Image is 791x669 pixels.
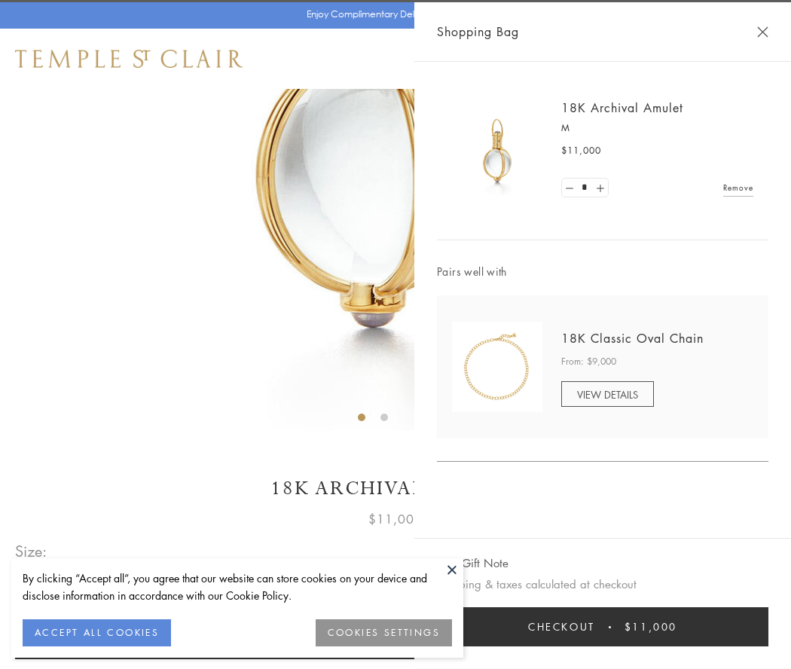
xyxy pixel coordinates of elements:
[757,26,768,38] button: Close Shopping Bag
[368,509,423,529] span: $11,000
[452,322,542,412] img: N88865-OV18
[561,99,683,116] a: 18K Archival Amulet
[723,179,753,196] a: Remove
[23,619,171,646] button: ACCEPT ALL COOKIES
[316,619,452,646] button: COOKIES SETTINGS
[15,539,48,564] span: Size:
[23,570,452,604] div: By clicking “Accept all”, you agree that our website can store cookies on your device and disclos...
[561,330,704,347] a: 18K Classic Oval Chain
[561,121,753,136] p: M
[528,619,595,635] span: Checkout
[307,7,478,22] p: Enjoy Complimentary Delivery & Returns
[437,575,768,594] p: Shipping & taxes calculated at checkout
[562,179,577,197] a: Set quantity to 0
[437,554,508,573] button: Add Gift Note
[625,619,677,635] span: $11,000
[437,22,519,41] span: Shopping Bag
[437,607,768,646] button: Checkout $11,000
[561,143,601,158] span: $11,000
[577,387,638,402] span: VIEW DETAILS
[15,50,243,68] img: Temple St. Clair
[592,179,607,197] a: Set quantity to 2
[15,475,776,502] h1: 18K Archival Amulet
[437,263,768,280] span: Pairs well with
[561,381,654,407] a: VIEW DETAILS
[452,105,542,196] img: 18K Archival Amulet
[561,354,616,369] span: From: $9,000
